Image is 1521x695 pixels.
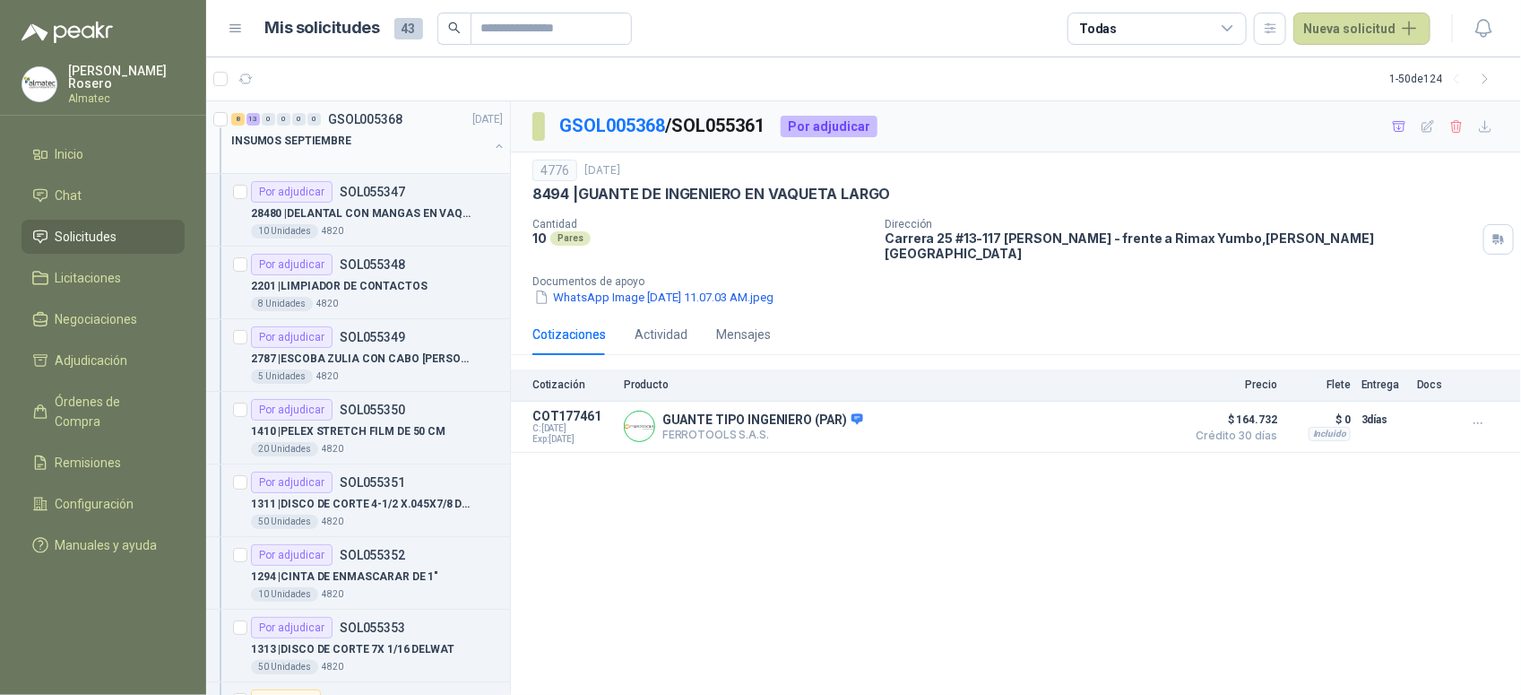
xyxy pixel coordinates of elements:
div: 0 [262,113,275,126]
p: 4820 [316,297,338,311]
p: / SOL055361 [559,112,766,140]
p: 28480 | DELANTAL CON MANGAS EN VAQUETA PARA SOLDADOR [251,205,474,222]
div: 4776 [532,160,577,181]
p: SOL055348 [340,258,405,271]
span: Configuración [56,494,134,514]
span: 43 [394,18,423,39]
p: 8494 | GUANTE DE INGENIERO EN VAQUETA LARGO [532,185,890,204]
p: Entrega [1361,378,1406,391]
span: Negociaciones [56,309,138,329]
p: 4820 [322,660,343,674]
div: Por adjudicar [781,116,877,137]
p: SOL055353 [340,621,405,634]
img: Company Logo [22,67,56,101]
a: Solicitudes [22,220,185,254]
p: Cantidad [532,218,871,230]
div: Por adjudicar [251,617,333,639]
p: 4820 [322,224,343,239]
span: search [448,22,461,34]
div: Por adjudicar [251,254,333,275]
p: Producto [624,378,1177,391]
a: Por adjudicarSOL0553511311 |DISCO DE CORTE 4-1/2 X.045X7/8 DELWAT50 Unidades4820 [206,465,510,537]
p: COT177461 [532,409,613,423]
div: 5 Unidades [251,369,313,384]
div: 50 Unidades [251,660,318,674]
span: Chat [56,186,82,205]
div: 8 Unidades [251,297,313,311]
a: Configuración [22,487,185,521]
a: Por adjudicarSOL0553492787 |ESCOBA ZULIA CON CABO [PERSON_NAME]5 Unidades4820 [206,319,510,392]
p: 10 [532,230,547,246]
div: 8 [231,113,245,126]
span: Manuales y ayuda [56,535,158,555]
a: Adjudicación [22,343,185,378]
div: Actividad [635,325,687,344]
div: Por adjudicar [251,544,333,566]
a: Manuales y ayuda [22,528,185,562]
a: GSOL005368 [559,115,665,136]
p: GSOL005368 [328,113,402,126]
a: Por adjudicarSOL0553521294 |CINTA DE ENMASCARAR DE 1"10 Unidades4820 [206,537,510,610]
div: Cotizaciones [532,325,606,344]
p: SOL055352 [340,549,405,561]
a: Por adjudicarSOL0553501410 |PELEX STRETCH FILM DE 50 CM20 Unidades4820 [206,392,510,465]
button: WhatsApp Image [DATE] 11.07.03 AM.jpeg [532,288,775,307]
a: Inicio [22,137,185,171]
div: Todas [1079,19,1117,39]
img: Company Logo [625,412,654,441]
div: Pares [550,231,591,246]
span: Remisiones [56,453,122,473]
p: 1294 | CINTA DE ENMASCARAR DE 1" [251,569,438,586]
a: Licitaciones [22,261,185,295]
div: Por adjudicar [251,326,333,348]
p: Carrera 25 #13-117 [PERSON_NAME] - frente a Rimax Yumbo , [PERSON_NAME][GEOGRAPHIC_DATA] [886,230,1476,261]
a: Remisiones [22,446,185,480]
p: SOL055347 [340,186,405,198]
div: Incluido [1309,427,1351,441]
p: FERROTOOLS S.A.S. [662,428,863,441]
p: Cotización [532,378,613,391]
h1: Mis solicitudes [265,15,380,41]
p: INSUMOS SEPTIEMBRE [231,133,351,150]
p: $ 0 [1288,409,1351,430]
p: GUANTE TIPO INGENIERO (PAR) [662,413,863,429]
span: Inicio [56,144,84,164]
div: 10 Unidades [251,587,318,602]
div: Por adjudicar [251,472,333,493]
span: Solicitudes [56,227,117,247]
div: 10 Unidades [251,224,318,239]
p: 1311 | DISCO DE CORTE 4-1/2 X.045X7/8 DELWAT [251,496,474,513]
div: 50 Unidades [251,515,318,529]
p: 4820 [322,515,343,529]
div: 13 [246,113,260,126]
p: Dirección [886,218,1476,230]
div: 0 [292,113,306,126]
div: Mensajes [716,325,771,344]
p: [PERSON_NAME] Rosero [68,65,185,90]
p: 1410 | PELEX STRETCH FILM DE 50 CM [251,423,445,440]
div: 0 [307,113,321,126]
span: Adjudicación [56,351,128,370]
p: 4820 [316,369,338,384]
a: Chat [22,178,185,213]
span: Exp: [DATE] [532,434,613,445]
a: Órdenes de Compra [22,385,185,439]
div: 0 [277,113,290,126]
span: Crédito 30 días [1188,430,1277,441]
a: Por adjudicarSOL0553531313 |DISCO DE CORTE 7X 1/16 DELWAT50 Unidades4820 [206,610,510,682]
p: 3 días [1361,409,1406,430]
p: Precio [1188,378,1277,391]
span: $ 164.732 [1188,409,1277,430]
p: SOL055350 [340,404,405,416]
div: Por adjudicar [251,399,333,421]
p: 4820 [322,587,343,602]
span: Licitaciones [56,268,122,288]
img: Logo peakr [22,22,113,43]
div: 1 - 50 de 124 [1389,65,1499,93]
p: [DATE] [472,111,503,128]
p: 2201 | LIMPIADOR DE CONTACTOS [251,278,428,295]
a: 8 13 0 0 0 0 GSOL005368[DATE] INSUMOS SEPTIEMBRE [231,109,506,166]
p: Almatec [68,93,185,104]
button: Nueva solicitud [1293,13,1430,45]
p: SOL055351 [340,476,405,489]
